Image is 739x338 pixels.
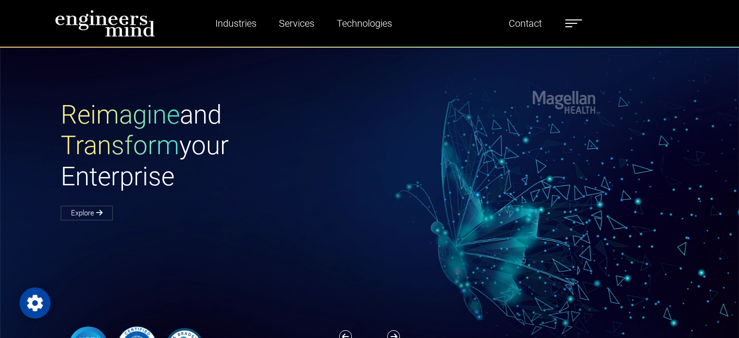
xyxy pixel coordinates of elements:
a: Industries [211,12,260,35]
a: Explore [61,206,113,220]
a: Contact [505,12,546,35]
span: Transform [61,130,179,160]
a: Services [275,12,318,35]
img: logo [55,10,155,37]
h1: and your Enterprise [61,100,370,193]
span: Reimagine [61,100,180,130]
a: Technologies [333,12,396,35]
